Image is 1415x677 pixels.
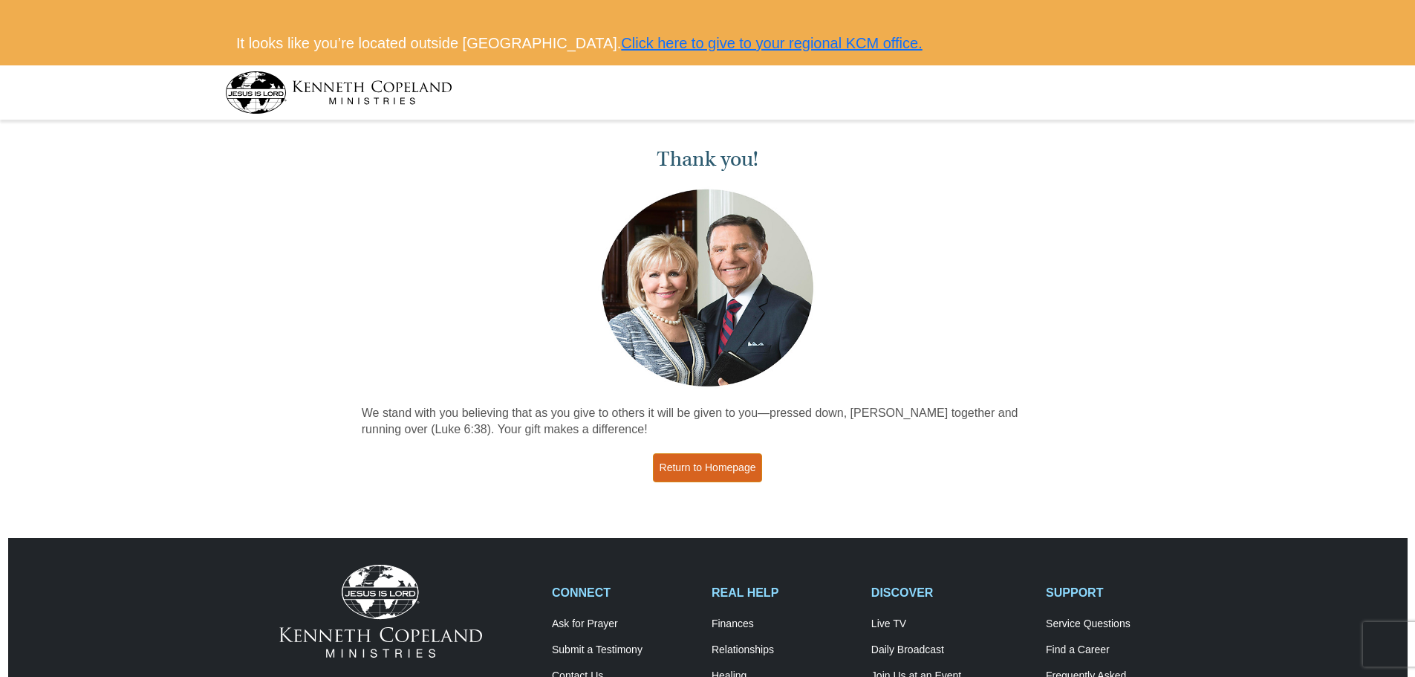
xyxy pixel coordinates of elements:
[362,147,1054,172] h1: Thank you!
[871,644,1030,657] a: Daily Broadcast
[598,186,817,390] img: Kenneth and Gloria
[712,618,856,631] a: Finances
[225,71,452,114] img: kcm-header-logo.svg
[279,565,482,657] img: Kenneth Copeland Ministries
[552,586,696,600] h2: CONNECT
[362,405,1054,439] p: We stand with you believing that as you give to others it will be given to you—pressed down, [PER...
[712,644,856,657] a: Relationships
[621,35,922,51] a: Click here to give to your regional KCM office.
[1046,618,1190,631] a: Service Questions
[653,453,763,482] a: Return to Homepage
[712,586,856,600] h2: REAL HELP
[552,618,696,631] a: Ask for Prayer
[1046,644,1190,657] a: Find a Career
[871,618,1030,631] a: Live TV
[871,586,1030,600] h2: DISCOVER
[1046,586,1190,600] h2: SUPPORT
[552,644,696,657] a: Submit a Testimony
[225,22,1190,65] div: It looks like you’re located outside [GEOGRAPHIC_DATA].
